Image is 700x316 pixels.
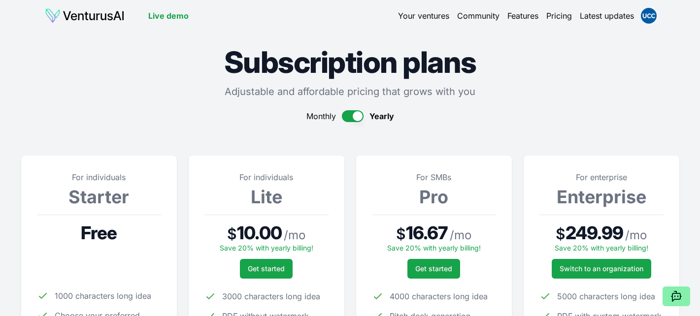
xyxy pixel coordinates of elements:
a: Pricing [546,10,572,22]
span: / mo [450,227,471,243]
span: $ [556,225,566,243]
span: Get started [248,264,285,274]
h1: Subscription plans [21,47,679,77]
span: Get started [415,264,452,274]
a: Switch to an organization [552,259,651,279]
p: For SMBs [372,171,496,183]
span: Free [81,223,117,243]
span: 10.00 [237,223,282,243]
span: $ [227,225,237,243]
span: Save 20% with yearly billing! [220,244,313,252]
span: / mo [625,227,647,243]
span: 1000 characters long idea [55,290,151,302]
span: $ [396,225,406,243]
img: ACg8ocLyggNPAFiwr0p0BJ5e0dqXGHYeqSc9C8V-69_5SpJ1wq3gCbc=s96-c [641,8,657,24]
a: Latest updates [580,10,634,22]
h3: Pro [372,187,496,207]
h3: Starter [37,187,161,207]
span: Save 20% with yearly billing! [555,244,648,252]
button: Get started [407,259,460,279]
button: Get started [240,259,293,279]
p: For individuals [37,171,161,183]
img: logo [45,8,125,24]
p: For individuals [204,171,329,183]
a: Live demo [148,10,189,22]
span: 3000 characters long idea [222,290,320,302]
span: Yearly [369,110,394,122]
span: 4000 characters long idea [390,290,488,302]
h3: Enterprise [539,187,664,207]
a: Your ventures [398,10,449,22]
span: Monthly [306,110,336,122]
p: Adjustable and affordable pricing that grows with you [21,85,679,98]
span: Save 20% with yearly billing! [387,244,481,252]
h3: Lite [204,187,329,207]
a: Community [457,10,500,22]
span: 16.67 [406,223,448,243]
span: 5000 characters long idea [557,290,655,302]
a: Features [507,10,538,22]
span: / mo [284,227,305,243]
p: For enterprise [539,171,664,183]
span: 249.99 [566,223,623,243]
